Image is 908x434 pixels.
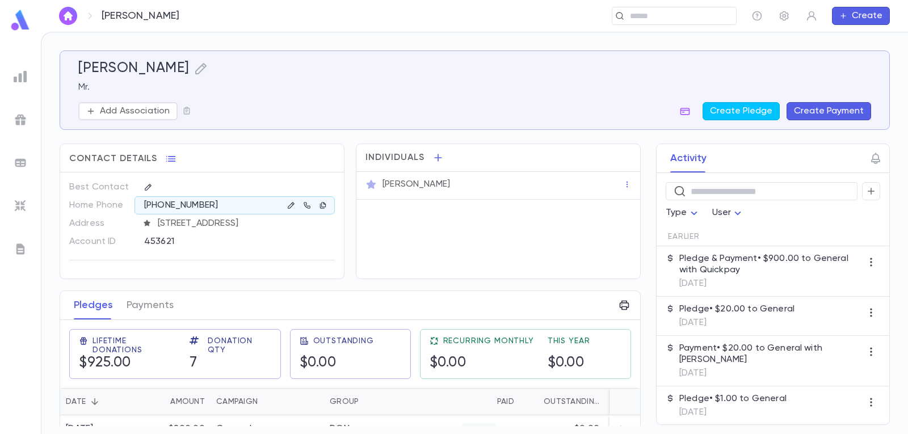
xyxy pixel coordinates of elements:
[497,388,514,415] div: Paid
[679,393,787,404] p: Pledge • $1.00 to General
[86,393,104,411] button: Sort
[78,82,871,93] p: Mr.
[679,317,794,328] p: [DATE]
[679,278,862,289] p: [DATE]
[679,407,787,418] p: [DATE]
[430,355,466,372] h5: $0.00
[409,388,520,415] div: Paid
[365,152,424,163] span: Individuals
[666,208,687,217] span: Type
[78,102,178,120] button: Add Association
[100,106,170,117] p: Add Association
[548,336,590,345] span: This Year
[679,253,862,276] p: Pledge & Payment • $900.00 to General with Quickpay
[787,102,871,120] button: Create Payment
[102,10,179,22] p: [PERSON_NAME]
[137,388,211,415] div: Amount
[69,214,134,233] p: Address
[144,233,295,250] div: 453621
[666,202,701,224] div: Type
[712,202,745,224] div: User
[9,9,32,31] img: logo
[69,233,134,251] p: Account ID
[548,355,585,372] h5: $0.00
[526,393,544,411] button: Sort
[703,102,780,120] button: Create Pledge
[60,388,137,415] div: Date
[712,208,732,217] span: User
[832,7,890,25] button: Create
[313,336,374,345] span: Outstanding
[544,388,599,415] div: Outstanding
[359,393,377,411] button: Sort
[14,199,27,213] img: imports_grey.530a8a0e642e233f2baf0ef88e8c9fcb.svg
[211,388,324,415] div: Campaign
[258,393,276,411] button: Sort
[144,200,218,211] p: [PHONE_NUMBER]
[668,232,700,241] span: Earlier
[190,355,197,372] h5: 7
[324,388,409,415] div: Group
[330,388,359,415] div: Group
[69,196,134,214] p: Home Phone
[78,60,190,77] h5: [PERSON_NAME]
[520,388,605,415] div: Outstanding
[679,368,862,379] p: [DATE]
[14,70,27,83] img: reports_grey.c525e4749d1bce6a11f5fe2a8de1b229.svg
[382,179,450,190] p: [PERSON_NAME]
[479,393,497,411] button: Sort
[69,153,157,165] span: Contact Details
[79,355,131,372] h5: $925.00
[93,336,176,355] span: Lifetime Donations
[670,144,707,172] button: Activity
[14,156,27,170] img: batches_grey.339ca447c9d9533ef1741baa751efc33.svg
[61,11,75,20] img: home_white.a664292cf8c1dea59945f0da9f25487c.svg
[74,291,113,319] button: Pledges
[443,336,534,345] span: Recurring Monthly
[66,388,86,415] div: Date
[300,355,337,372] h5: $0.00
[216,388,258,415] div: Campaign
[14,242,27,256] img: letters_grey.7941b92b52307dd3b8a917253454ce1c.svg
[679,304,794,315] p: Pledge • $20.00 to General
[208,336,271,355] span: Donation Qty
[679,343,862,365] p: Payment • $20.00 to General with [PERSON_NAME]
[605,388,673,415] div: Installments
[69,178,134,196] p: Best Contact
[153,218,336,229] span: [STREET_ADDRESS]
[14,113,27,127] img: campaigns_grey.99e729a5f7ee94e3726e6486bddda8f1.svg
[170,388,205,415] div: Amount
[152,393,170,411] button: Sort
[127,291,174,319] button: Payments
